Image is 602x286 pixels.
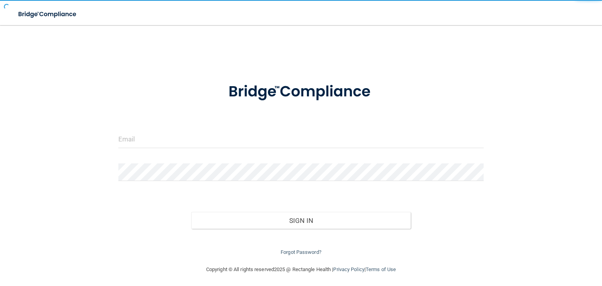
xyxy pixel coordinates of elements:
[281,249,321,255] a: Forgot Password?
[12,6,84,22] img: bridge_compliance_login_screen.278c3ca4.svg
[333,266,364,272] a: Privacy Policy
[118,130,484,148] input: Email
[191,212,410,229] button: Sign In
[158,257,444,282] div: Copyright © All rights reserved 2025 @ Rectangle Health | |
[366,266,396,272] a: Terms of Use
[213,72,390,112] img: bridge_compliance_login_screen.278c3ca4.svg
